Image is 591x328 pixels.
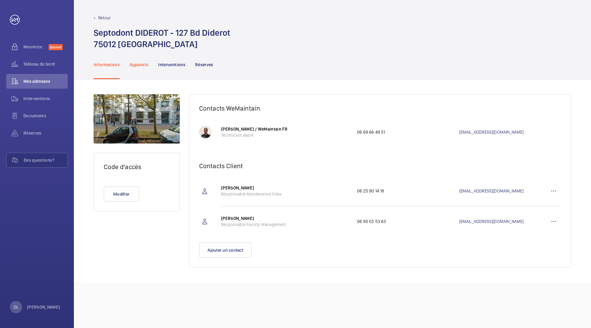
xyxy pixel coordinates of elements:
p: Interventions [158,62,185,68]
span: Interventions [23,95,68,102]
p: Retour [98,15,111,21]
p: [PERSON_NAME] [221,185,351,191]
h2: Contacts WeMaintain [199,104,561,112]
span: Mes adresses [23,78,68,84]
h2: Contacts Client [199,162,561,170]
p: Responsable Maintenance Sites [221,191,351,197]
p: [PERSON_NAME] / WeMaintain FR [221,126,351,132]
button: Ajouter un contact [199,243,251,257]
span: Tableau de bord [23,61,68,67]
p: Réserves [195,62,213,68]
p: Responsable Facility Management [221,221,351,228]
p: Appareils [130,62,148,68]
span: Réserves [23,130,68,136]
span: Maximize [23,44,49,50]
p: [PERSON_NAME] [221,215,351,221]
a: [EMAIL_ADDRESS][DOMAIN_NAME] [459,218,547,225]
p: 06 85 02 53 63 [357,218,459,225]
a: [EMAIL_ADDRESS][DOMAIN_NAME] [459,129,561,135]
p: Technicien dédié [221,132,351,138]
h1: Septodont DIDEROT - 127 Bd Diderot 75012 [GEOGRAPHIC_DATA] [94,27,230,50]
p: Informations [94,62,120,68]
span: Discover [49,44,63,50]
button: Modifier [104,187,139,201]
span: Des questions? [24,157,67,163]
h2: Code d'accès [104,163,170,171]
span: Documents [23,113,68,119]
p: 06 25 90 14 18 [357,188,459,194]
p: [PERSON_NAME] [27,304,60,310]
p: 06 69 66 48 51 [357,129,459,135]
p: OL [14,304,18,310]
a: [EMAIL_ADDRESS][DOMAIN_NAME] [459,188,547,194]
